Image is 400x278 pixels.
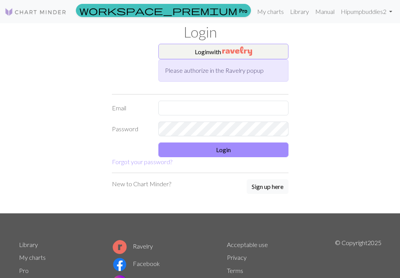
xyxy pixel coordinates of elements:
[338,4,395,19] a: Hipumpbuddies2
[158,59,288,82] div: Please authorize in the Ravelry popup
[227,254,247,261] a: Privacy
[76,4,251,17] a: Pro
[19,254,46,261] a: My charts
[79,5,237,16] span: workspace_premium
[247,179,288,194] button: Sign up here
[107,122,154,136] label: Password
[158,142,288,157] button: Login
[158,44,288,59] button: Loginwith
[113,242,153,250] a: Ravelry
[112,179,171,189] p: New to Chart Minder?
[254,4,287,19] a: My charts
[227,241,268,248] a: Acceptable use
[113,240,127,254] img: Ravelry logo
[19,267,29,274] a: Pro
[227,267,243,274] a: Terms
[222,46,252,56] img: Ravelry
[247,179,288,195] a: Sign up here
[113,260,160,267] a: Facebook
[312,4,338,19] a: Manual
[107,101,154,115] label: Email
[5,7,67,17] img: Logo
[112,158,172,165] a: Forgot your password?
[113,257,127,271] img: Facebook logo
[14,23,386,41] h1: Login
[19,241,38,248] a: Library
[287,4,312,19] a: Library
